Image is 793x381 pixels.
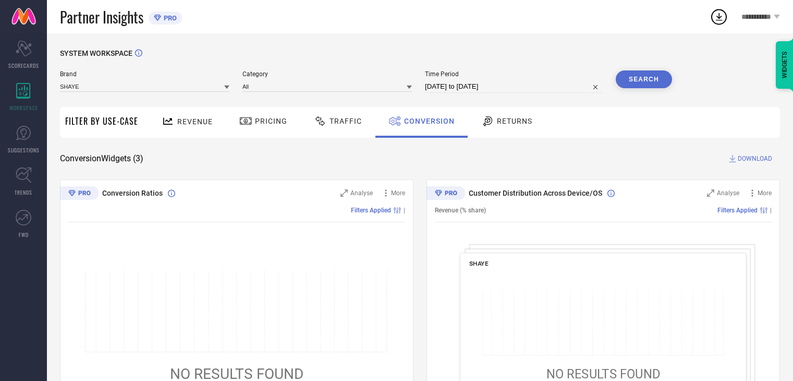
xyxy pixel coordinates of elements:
span: | [770,207,772,214]
span: Conversion [404,117,455,125]
span: More [391,189,405,197]
span: DOWNLOAD [738,153,772,164]
span: TRENDS [15,188,32,196]
span: Customer Distribution Across Device/OS [469,189,602,197]
span: Category [242,70,412,78]
span: Revenue (% share) [435,207,486,214]
span: More [758,189,772,197]
span: Analyse [350,189,373,197]
span: SYSTEM WORKSPACE [60,49,132,57]
svg: Zoom [340,189,348,197]
span: Revenue [177,117,213,126]
span: SUGGESTIONS [8,146,40,154]
span: Pricing [255,117,287,125]
button: Search [616,70,672,88]
input: Select time period [425,80,603,93]
span: Analyse [717,189,739,197]
span: Partner Insights [60,6,143,28]
span: | [404,207,405,214]
span: Filter By Use-Case [65,115,138,127]
span: Filters Applied [351,207,391,214]
span: WORKSPACE [9,104,38,112]
span: Traffic [330,117,362,125]
span: SHAYE [469,260,489,267]
div: Open download list [710,7,728,26]
svg: Zoom [707,189,714,197]
div: Premium [60,186,99,202]
span: SCORECARDS [8,62,39,69]
span: Time Period [425,70,603,78]
div: Premium [426,186,465,202]
span: Conversion Ratios [102,189,163,197]
span: FWD [19,231,29,239]
span: Returns [497,117,532,125]
span: Brand [60,70,229,78]
span: Conversion Widgets ( 3 ) [60,153,143,164]
span: Filters Applied [717,207,758,214]
span: PRO [161,14,177,22]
